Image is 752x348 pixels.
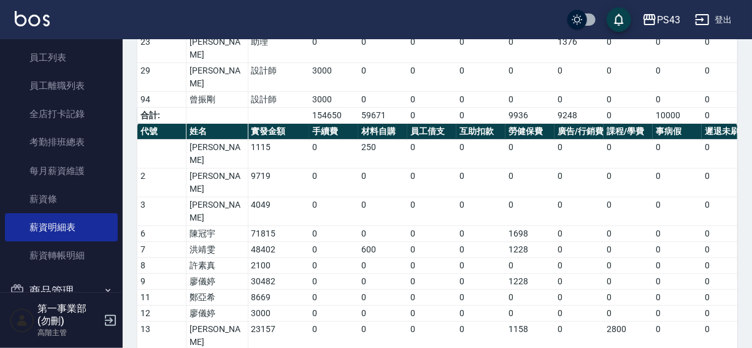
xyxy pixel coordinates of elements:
a: 員工列表 [5,43,118,72]
td: 0 [407,168,456,197]
td: 9 [137,274,186,290]
td: 3000 [309,63,358,92]
td: 0 [653,258,702,274]
td: 0 [604,290,653,306]
td: 0 [309,306,358,322]
a: 薪資明細表 [5,213,118,241]
td: 0 [604,306,653,322]
td: 0 [554,242,604,258]
td: 0 [358,306,407,322]
td: 0 [505,306,554,322]
td: 9248 [554,108,604,124]
td: 0 [653,34,702,63]
td: 0 [604,92,653,108]
td: 0 [358,290,407,306]
td: 0 [407,63,456,92]
td: 0 [309,226,358,242]
td: 3 [137,197,186,226]
td: 0 [653,197,702,226]
td: 0 [407,290,456,306]
td: 0 [702,226,751,242]
td: 8669 [248,290,309,306]
th: 姓名 [186,124,248,140]
td: 94 [137,92,186,108]
button: PS43 [637,7,685,32]
td: 0 [407,197,456,226]
td: 0 [358,168,407,197]
td: 0 [358,226,407,242]
td: 0 [407,258,456,274]
td: 0 [456,63,505,92]
td: 0 [702,274,751,290]
td: 8 [137,258,186,274]
div: PS43 [657,12,680,28]
a: 每月薪資維護 [5,157,118,185]
th: 課程/學費 [604,124,653,140]
th: 事病假 [653,124,702,140]
td: 1376 [554,34,604,63]
td: 23 [137,34,186,63]
th: 材料自購 [358,124,407,140]
td: 0 [309,290,358,306]
td: 0 [505,197,554,226]
td: 0 [407,274,456,290]
td: 鄭亞希 [186,290,248,306]
td: 0 [456,290,505,306]
td: 0 [456,168,505,197]
td: 1115 [248,140,309,168]
td: 30482 [248,274,309,290]
td: 0 [604,274,653,290]
td: 0 [505,258,554,274]
img: Logo [15,11,50,26]
td: 0 [505,168,554,197]
td: 0 [358,258,407,274]
td: 2 [137,168,186,197]
td: 0 [604,242,653,258]
td: 0 [358,197,407,226]
td: 0 [456,197,505,226]
td: 0 [554,63,604,92]
td: 0 [702,168,751,197]
td: 0 [604,197,653,226]
td: 0 [505,290,554,306]
button: save [607,7,631,32]
td: 0 [456,274,505,290]
td: [PERSON_NAME] [186,197,248,226]
th: 手續費 [309,124,358,140]
td: 0 [358,63,407,92]
td: 許素真 [186,258,248,274]
td: 0 [653,63,702,92]
td: 0 [407,34,456,63]
td: 0 [309,197,358,226]
td: 71815 [248,226,309,242]
td: 0 [702,63,751,92]
td: 合計: [137,108,186,124]
td: 助理 [248,34,309,63]
td: 0 [309,34,358,63]
th: 遲退未刷 [702,124,751,140]
td: 0 [407,242,456,258]
th: 實發金額 [248,124,309,140]
a: 薪資條 [5,185,118,213]
td: 0 [309,274,358,290]
td: 0 [554,258,604,274]
td: 0 [604,226,653,242]
a: 員工離職列表 [5,72,118,100]
td: 7 [137,242,186,258]
td: 0 [309,168,358,197]
td: 0 [554,226,604,242]
td: 0 [702,258,751,274]
td: 0 [309,140,358,168]
th: 代號 [137,124,186,140]
td: 6 [137,226,186,242]
td: 0 [653,290,702,306]
td: 0 [604,34,653,63]
td: 0 [505,34,554,63]
td: 59671 [358,108,407,124]
td: 29 [137,63,186,92]
td: 0 [505,140,554,168]
td: 0 [554,274,604,290]
th: 勞健保費 [505,124,554,140]
td: 0 [554,140,604,168]
td: 0 [554,92,604,108]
